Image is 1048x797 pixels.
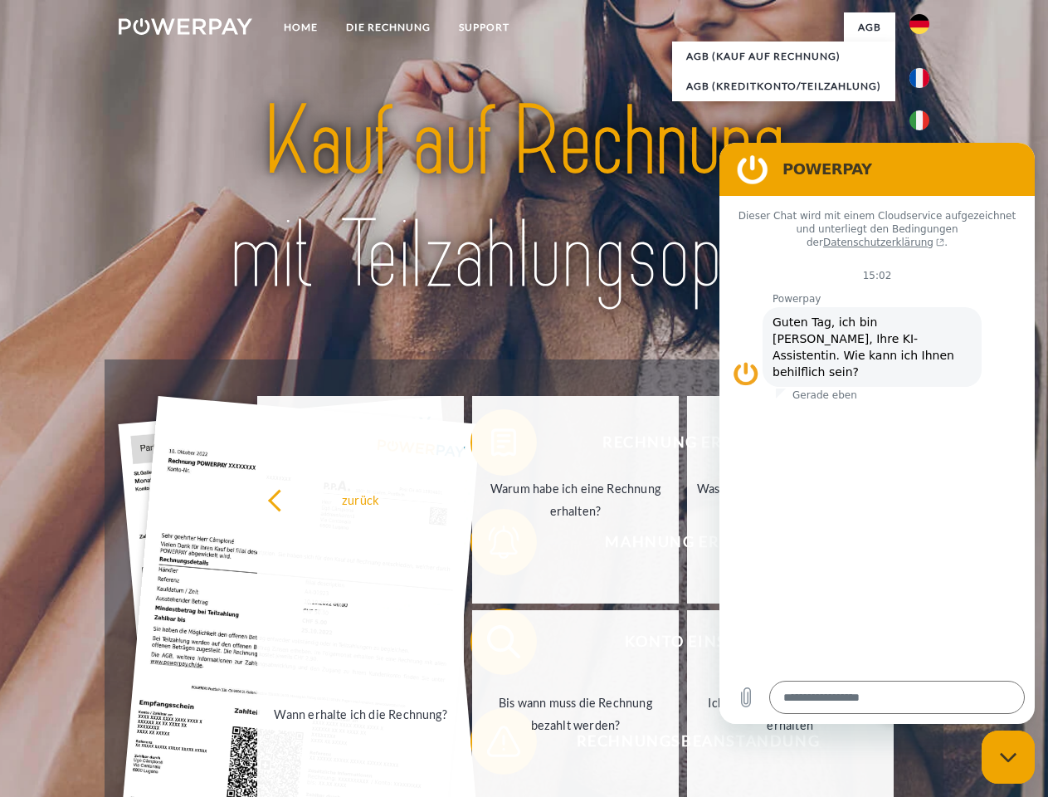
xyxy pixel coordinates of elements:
[267,702,454,725] div: Wann erhalte ich die Rechnung?
[909,110,929,130] img: it
[270,12,332,42] a: Home
[687,396,894,604] a: Was habe ich noch offen, ist meine Zahlung eingegangen?
[719,143,1035,724] iframe: Messaging-Fenster
[982,731,1035,784] iframe: Schaltfläche zum Öffnen des Messaging-Fensters; Konversation läuft
[697,692,884,736] div: Ich habe nur eine Teillieferung erhalten
[844,12,895,42] a: agb
[697,477,884,522] div: Was habe ich noch offen, ist meine Zahlung eingegangen?
[267,488,454,511] div: zurück
[158,80,890,318] img: title-powerpay_de.svg
[672,71,895,101] a: AGB (Kreditkonto/Teilzahlung)
[332,12,445,42] a: DIE RECHNUNG
[672,42,895,71] a: AGB (Kauf auf Rechnung)
[445,12,524,42] a: SUPPORT
[482,692,669,736] div: Bis wann muss die Rechnung bezahlt werden?
[909,68,929,88] img: fr
[482,477,669,522] div: Warum habe ich eine Rechnung erhalten?
[909,14,929,34] img: de
[119,18,252,35] img: logo-powerpay-white.svg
